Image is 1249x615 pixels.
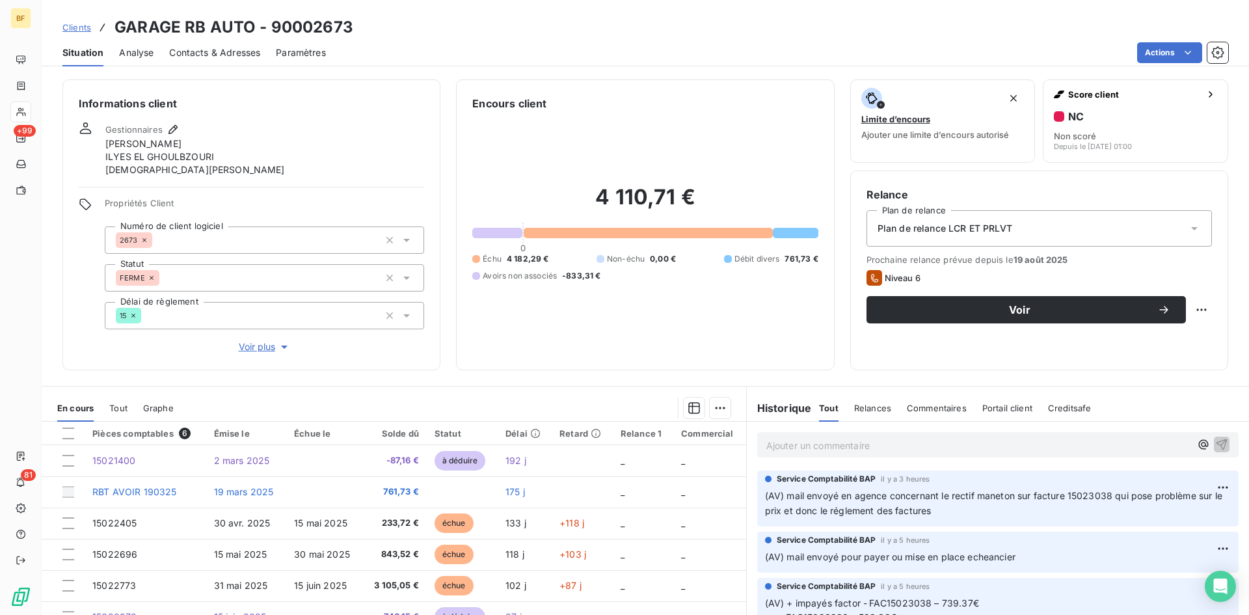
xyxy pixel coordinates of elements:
[21,469,36,481] span: 81
[559,549,586,560] span: +103 j
[681,455,685,466] span: _
[621,517,624,528] span: _
[861,130,1009,140] span: Ajouter une limite d’encours autorisé
[370,517,419,530] span: 233,72 €
[505,455,526,466] span: 192 j
[777,581,876,592] span: Service Comptabilité BAP
[866,254,1212,265] span: Prochaine relance prévue depuis le
[747,400,812,416] h6: Historique
[559,517,584,528] span: +118 j
[621,580,624,591] span: _
[57,403,94,413] span: En cours
[152,234,163,246] input: Ajouter une valeur
[120,312,127,320] span: 15
[435,545,474,564] span: échue
[607,253,645,265] span: Non-échu
[62,46,103,59] span: Situation
[435,428,490,439] div: Statut
[435,513,474,533] span: échue
[520,243,526,253] span: 0
[159,272,170,284] input: Ajouter une valeur
[650,253,676,265] span: 0,00 €
[819,403,839,413] span: Tout
[62,21,91,34] a: Clients
[885,273,920,283] span: Niveau 6
[169,46,260,59] span: Contacts & Adresses
[621,455,624,466] span: _
[765,597,979,608] span: (AV) + impayés factor - FAC15023038 – 739.37€
[105,137,181,150] span: [PERSON_NAME]
[882,305,1157,315] span: Voir
[881,536,930,544] span: il y a 5 heures
[239,340,291,353] span: Voir plus
[105,198,424,216] span: Propriétés Client
[505,486,525,497] span: 175 j
[92,428,198,439] div: Pièces comptables
[777,534,876,546] span: Service Comptabilité BAP
[114,16,353,39] h3: GARAGE RB AUTO - 90002673
[881,475,930,483] span: il y a 3 heures
[681,428,738,439] div: Commercial
[850,79,1036,163] button: Limite d’encoursAjouter une limite d’encours autorisé
[681,549,685,560] span: _
[214,549,267,560] span: 15 mai 2025
[179,428,191,439] span: 6
[10,8,31,29] div: BF
[119,46,154,59] span: Analyse
[105,340,424,354] button: Voir plus
[92,455,135,466] span: 15021400
[92,549,137,560] span: 15022696
[435,576,474,595] span: échue
[621,549,624,560] span: _
[777,473,876,485] span: Service Comptabilité BAP
[982,403,1032,413] span: Portail client
[120,236,138,244] span: 2673
[681,580,685,591] span: _
[505,428,544,439] div: Délai
[105,150,214,163] span: ILYES EL GHOULBZOURI
[907,403,967,413] span: Commentaires
[276,46,326,59] span: Paramètres
[294,428,355,439] div: Échue le
[472,184,818,223] h2: 4 110,71 €
[141,310,152,321] input: Ajouter une valeur
[483,270,557,282] span: Avoirs non associés
[214,486,274,497] span: 19 mars 2025
[866,187,1212,202] h6: Relance
[1043,79,1228,163] button: Score clientNCNon scoréDepuis le [DATE] 01:00
[621,428,665,439] div: Relance 1
[109,403,128,413] span: Tout
[92,517,137,528] span: 15022405
[370,579,419,592] span: 3 105,05 €
[105,124,163,135] span: Gestionnaires
[878,222,1012,235] span: Plan de relance LCR ET PRLVT
[294,580,347,591] span: 15 juin 2025
[1014,254,1068,265] span: 19 août 2025
[505,580,526,591] span: 102 j
[681,486,685,497] span: _
[1068,89,1200,100] span: Score client
[294,549,350,560] span: 30 mai 2025
[62,22,91,33] span: Clients
[214,455,270,466] span: 2 mars 2025
[214,580,268,591] span: 31 mai 2025
[1205,571,1236,602] div: Open Intercom Messenger
[10,586,31,607] img: Logo LeanPay
[505,517,526,528] span: 133 j
[92,580,136,591] span: 15022773
[105,163,285,176] span: [DEMOGRAPHIC_DATA][PERSON_NAME]
[1054,131,1096,141] span: Non scoré
[734,253,780,265] span: Débit divers
[854,403,891,413] span: Relances
[143,403,174,413] span: Graphe
[214,428,279,439] div: Émise le
[79,96,424,111] h6: Informations client
[1054,143,1132,150] span: Depuis le [DATE] 01:00
[214,517,271,528] span: 30 avr. 2025
[14,125,36,137] span: +99
[370,428,419,439] div: Solde dû
[370,485,419,499] span: 761,73 €
[370,548,419,561] span: 843,52 €
[505,549,524,560] span: 118 j
[1068,110,1084,123] h6: NC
